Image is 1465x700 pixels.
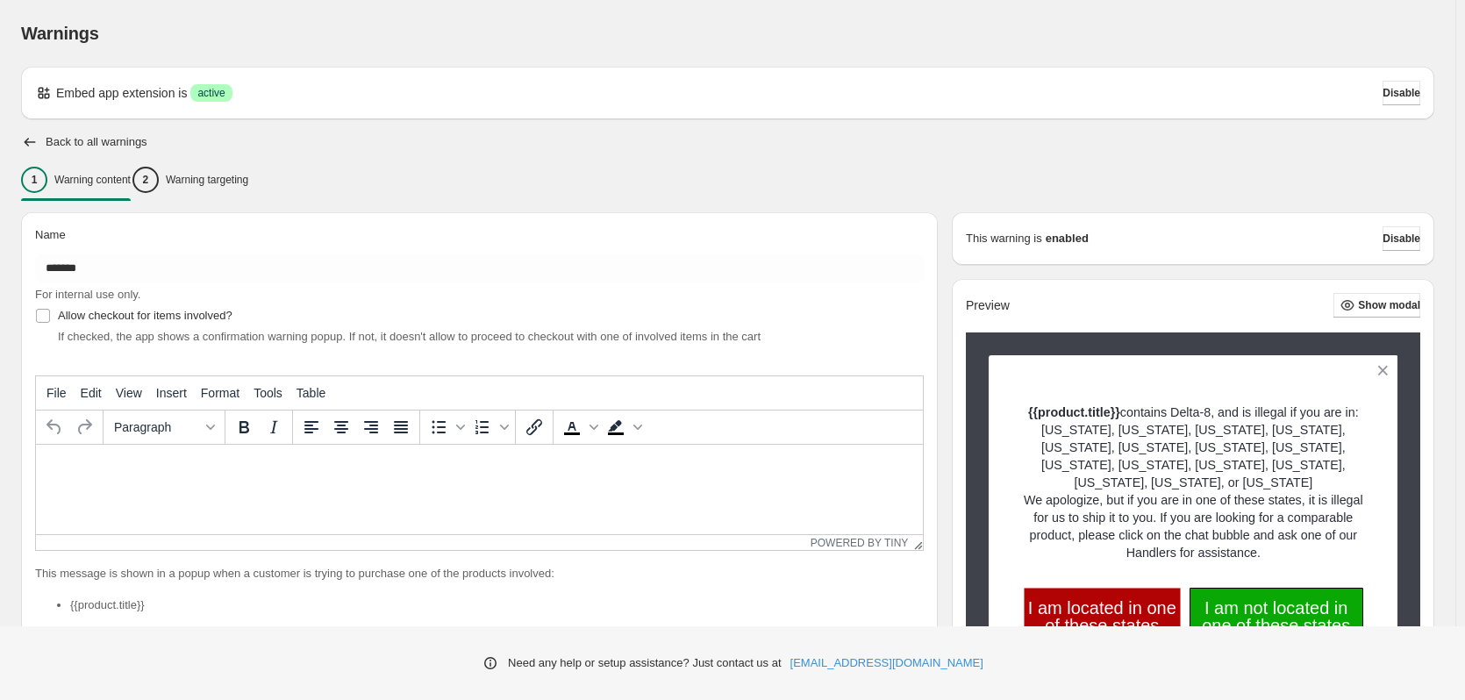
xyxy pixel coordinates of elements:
[201,386,239,400] span: Format
[1383,232,1420,246] span: Disable
[132,161,248,198] button: 2Warning targeting
[58,330,761,343] span: If checked, the app shows a confirmation warning popup. If not, it doesn't allow to proceed to ch...
[1358,298,1420,312] span: Show modal
[254,386,282,400] span: Tools
[1383,81,1420,105] button: Disable
[1024,588,1181,646] button: I am located in one of these states
[21,24,99,43] span: Warnings
[81,386,102,400] span: Edit
[297,412,326,442] button: Align left
[156,386,187,400] span: Insert
[36,445,923,534] iframe: Rich Text Area
[35,288,140,301] span: For internal use only.
[1333,293,1420,318] button: Show modal
[811,537,909,549] a: Powered by Tiny
[966,230,1042,247] p: This warning is
[35,228,66,241] span: Name
[1190,588,1363,646] button: I am not located in one of these states
[132,167,159,193] div: 2
[468,412,511,442] div: Numbered list
[297,386,325,400] span: Table
[1383,226,1420,251] button: Disable
[519,412,549,442] button: Insert/edit link
[166,173,248,187] p: Warning targeting
[70,596,924,614] li: {{product.title}}
[1028,405,1120,419] strong: {{product.title}}
[107,412,221,442] button: Formats
[114,420,200,434] span: Paragraph
[69,412,99,442] button: Redo
[1019,491,1368,561] p: We apologize, but if you are in one of these states, it is illegal for us to ship it to you. If y...
[326,412,356,442] button: Align center
[1383,86,1420,100] span: Disable
[197,86,225,100] span: active
[229,412,259,442] button: Bold
[908,535,923,550] div: Resize
[259,412,289,442] button: Italic
[1019,404,1368,491] p: contains Delta-8, and is illegal if you are in: [US_STATE], [US_STATE], [US_STATE], [US_STATE], [...
[601,412,645,442] div: Background color
[35,565,924,582] p: This message is shown in a popup when a customer is trying to purchase one of the products involved:
[46,386,67,400] span: File
[116,386,142,400] span: View
[58,309,232,322] span: Allow checkout for items involved?
[54,173,131,187] p: Warning content
[46,135,147,149] h2: Back to all warnings
[557,412,601,442] div: Text color
[424,412,468,442] div: Bullet list
[39,412,69,442] button: Undo
[21,161,131,198] button: 1Warning content
[386,412,416,442] button: Justify
[790,654,983,672] a: [EMAIL_ADDRESS][DOMAIN_NAME]
[966,298,1010,313] h2: Preview
[356,412,386,442] button: Align right
[21,167,47,193] div: 1
[56,84,187,102] p: Embed app extension is
[1046,230,1089,247] strong: enabled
